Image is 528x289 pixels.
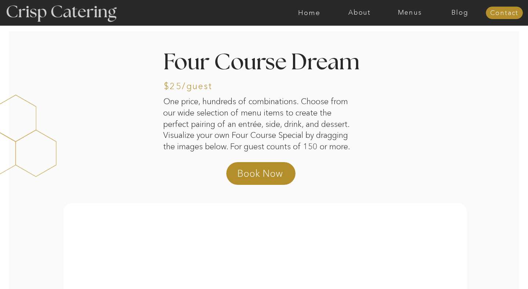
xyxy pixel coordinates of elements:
[435,9,485,17] a: Blog
[385,9,435,17] a: Menus
[237,167,302,184] a: Book Now
[284,9,334,17] a: Home
[163,52,365,76] h2: Four Course Dream
[164,82,225,92] h3: $25/guest
[486,10,523,17] a: Contact
[334,9,385,17] a: About
[163,96,358,143] p: One price, hundreds of combinations. Choose from our wide selection of menu items to create the p...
